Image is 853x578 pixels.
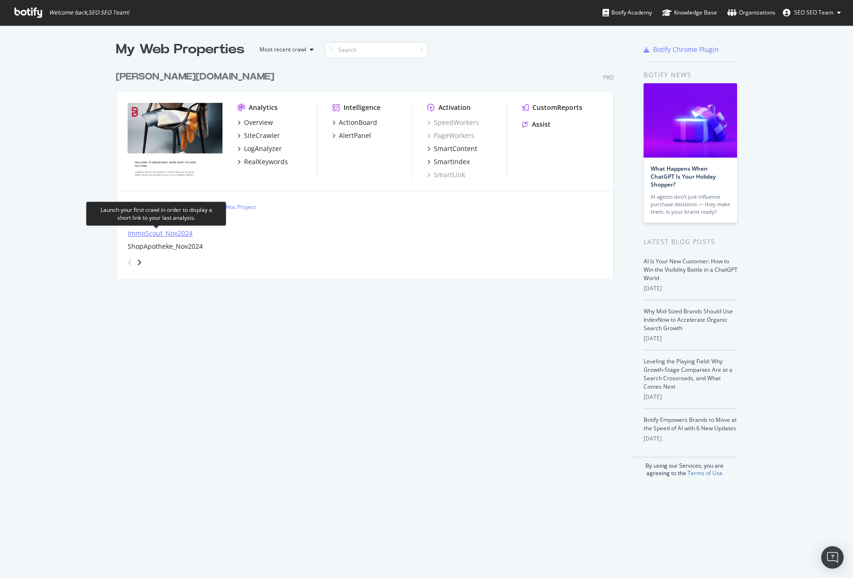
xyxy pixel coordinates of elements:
[339,131,371,140] div: AlertPanel
[532,103,582,112] div: CustomReports
[427,157,470,166] a: SmartIndex
[644,334,738,343] div: [DATE]
[644,416,737,432] a: Botify Empowers Brands to Move at the Speed of AI with 6 New Updates
[644,83,737,158] img: What Happens When ChatGPT Is Your Holiday Shopper?
[128,242,203,251] a: ShopApotheke_Nov2024
[116,59,621,279] div: grid
[116,40,244,59] div: My Web Properties
[136,258,143,267] div: angle-right
[116,70,278,84] a: [PERSON_NAME][DOMAIN_NAME]
[237,144,282,153] a: LogAnalyzer
[632,457,738,477] div: By using our Services, you are agreeing to the
[116,70,274,84] div: [PERSON_NAME][DOMAIN_NAME]
[49,9,129,16] span: Welcome back, SEO SEO Team !
[237,157,288,166] a: RealKeywords
[644,307,733,332] a: Why Mid-Sized Brands Should Use IndexNow to Accelerate Organic Search Growth
[197,203,256,211] a: New Ad-Hoc Project
[249,103,278,112] div: Analytics
[651,165,716,188] a: What Happens When ChatGPT Is Your Holiday Shopper?
[522,120,551,129] a: Assist
[427,131,474,140] a: PageWorkers
[325,42,428,58] input: Search
[332,131,371,140] a: AlertPanel
[204,203,256,211] div: New Ad-Hoc Project
[532,120,551,129] div: Assist
[427,118,479,127] a: SpeedWorkers
[644,434,738,443] div: [DATE]
[644,45,719,54] a: Botify Chrome Plugin
[124,255,136,270] div: angle-left
[644,284,738,293] div: [DATE]
[252,42,317,57] button: Most recent crawl
[344,103,380,112] div: Intelligence
[259,47,306,52] div: Most recent crawl
[821,546,844,569] div: Open Intercom Messenger
[653,45,719,54] div: Botify Chrome Plugin
[688,469,723,477] a: Terms of Use
[244,157,288,166] div: RealKeywords
[427,170,465,180] a: SmartLink
[237,131,280,140] a: SiteCrawler
[644,257,738,282] a: AI Is Your New Customer: How to Win the Visibility Battle in a ChatGPT World
[339,118,377,127] div: ActionBoard
[244,131,280,140] div: SiteCrawler
[651,193,730,216] div: AI agents don’t just influence purchase decisions — they make them. Is your brand ready?
[603,73,614,81] div: Pro
[644,357,732,390] a: Leveling the Playing Field: Why Growth-Stage Companies Are at a Search Crossroads, and What Comes...
[662,8,717,17] div: Knowledge Base
[427,144,477,153] a: SmartContent
[434,157,470,166] div: SmartIndex
[602,8,652,17] div: Botify Academy
[128,103,222,179] img: breuninger.com
[237,118,273,127] a: Overview
[244,144,282,153] div: LogAnalyzer
[644,237,738,247] div: Latest Blog Posts
[434,144,477,153] div: SmartContent
[438,103,471,112] div: Activation
[775,5,848,20] button: SEO SEO Team
[128,229,193,238] a: ImmoScout_Nov2024
[332,118,377,127] a: ActionBoard
[644,70,738,80] div: Botify news
[727,8,775,17] div: Organizations
[794,8,833,16] span: SEO SEO Team
[244,118,273,127] div: Overview
[644,393,738,401] div: [DATE]
[522,103,582,112] a: CustomReports
[94,206,218,222] div: Launch your first crawl in order to display a short link to your last analysis.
